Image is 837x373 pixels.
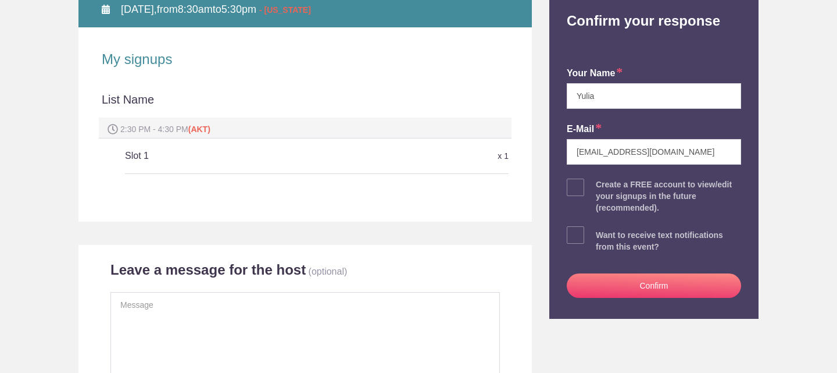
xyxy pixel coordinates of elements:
div: 2:30 PM - 4:30 PM [99,118,512,138]
div: Create a FREE account to view/edit your signups in the future (recommended). [596,179,741,214]
div: Want to receive text notifications from this event? [596,229,741,253]
span: [DATE], [121,3,157,15]
div: x 1 [381,146,509,166]
label: your name [567,67,623,80]
h2: My signups [102,51,509,68]
input: e.g. julie@gmail.com [567,139,741,165]
span: (AKT) [188,125,210,134]
label: E-mail [567,123,602,136]
span: - [US_STATE] [259,5,311,15]
input: e.g. Julie Farrell [567,83,741,109]
button: Confirm [567,273,741,298]
div: List Name [102,91,509,118]
span: 8:30am [178,3,213,15]
img: Spot time [108,124,118,134]
h5: Slot 1 [125,144,381,168]
span: 5:30pm [221,3,256,15]
span: from to [121,3,311,15]
h2: Leave a message for the host [110,261,306,279]
p: (optional) [309,267,348,276]
img: Calendar alt [102,5,110,14]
